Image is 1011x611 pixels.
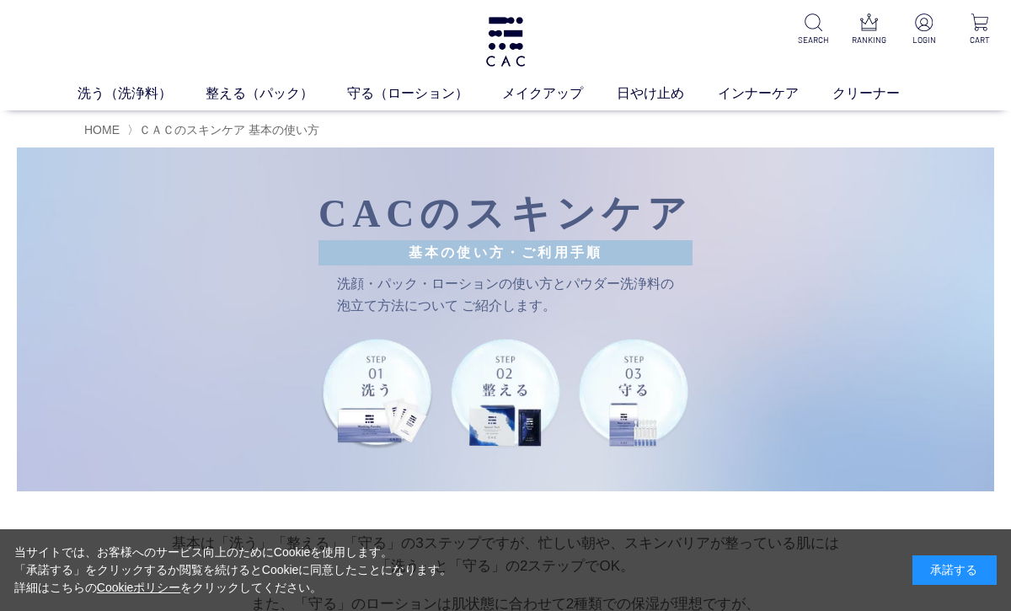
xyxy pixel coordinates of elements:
a: インナーケア [718,83,832,104]
p: RANKING [851,34,886,46]
a: RANKING [851,13,886,46]
img: logo [484,17,527,67]
a: 守る（ローション） [347,83,502,104]
a: HOME [84,123,120,137]
a: CART [962,13,998,46]
img: Step1 洗う [320,336,435,451]
li: 〉 [127,122,324,138]
p: LOGIN [907,34,942,46]
a: LOGIN [907,13,942,46]
span: ＣＡＣのスキンケア 基本の使い方 [139,123,319,137]
div: 当サイトでは、お客様へのサービス向上のためにCookieを使用します。 「承諾する」をクリックするか閲覧を続けるとCookieに同意したことになります。 詳細はこちらの をクリックしてください。 [14,544,452,597]
a: メイクアップ [502,83,617,104]
a: SEARCH [795,13,831,46]
span: 基本の使い方・ご利用手順 [318,240,693,265]
a: Cookieポリシー [97,581,181,594]
a: 日やけ止め [617,83,718,104]
p: SEARCH [795,34,831,46]
p: CART [962,34,998,46]
a: クリーナー [832,83,933,104]
img: Step3 守る [576,336,691,451]
h1: CACのスキンケア [318,188,693,265]
a: 整える（パック） [206,83,347,104]
img: Step2 整える [448,336,563,451]
p: 洗顔・パック・ローションの使い方とパウダー洗浄料の泡立て方法について ご紹介します。 [337,273,674,316]
div: 承諾する [912,555,997,585]
a: 洗う（洗浄料） [78,83,206,104]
